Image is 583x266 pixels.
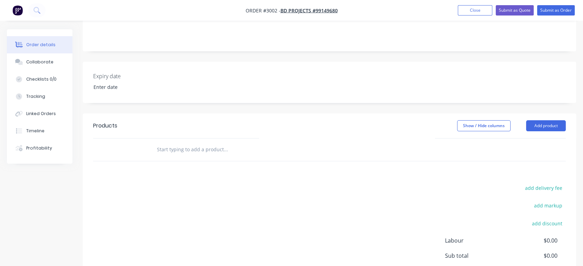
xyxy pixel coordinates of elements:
[506,252,557,260] span: $0.00
[506,236,557,245] span: $0.00
[26,128,45,134] div: Timeline
[26,42,56,48] div: Order details
[7,53,72,71] button: Collaborate
[157,143,295,156] input: Start typing to add a product...
[7,88,72,105] button: Tracking
[457,120,511,131] button: Show / Hide columns
[445,236,506,245] span: Labour
[496,5,534,16] button: Submit as Quote
[445,252,506,260] span: Sub total
[89,82,175,92] input: Enter date
[537,5,575,16] button: Submit as Order
[26,145,52,151] div: Profitability
[7,71,72,88] button: Checklists 0/0
[7,140,72,157] button: Profitability
[7,122,72,140] button: Timeline
[521,183,566,193] button: add delivery fee
[280,7,338,14] a: BD Projects #99149680
[458,5,492,16] button: Close
[93,122,117,130] div: Products
[12,5,23,16] img: Factory
[526,120,566,131] button: Add product
[530,201,566,210] button: add markup
[26,59,53,65] div: Collaborate
[7,36,72,53] button: Order details
[7,105,72,122] button: Linked Orders
[26,93,45,100] div: Tracking
[26,76,57,82] div: Checklists 0/0
[26,111,56,117] div: Linked Orders
[528,218,566,228] button: add discount
[93,72,179,80] label: Expiry date
[246,7,280,14] span: Order #3002 -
